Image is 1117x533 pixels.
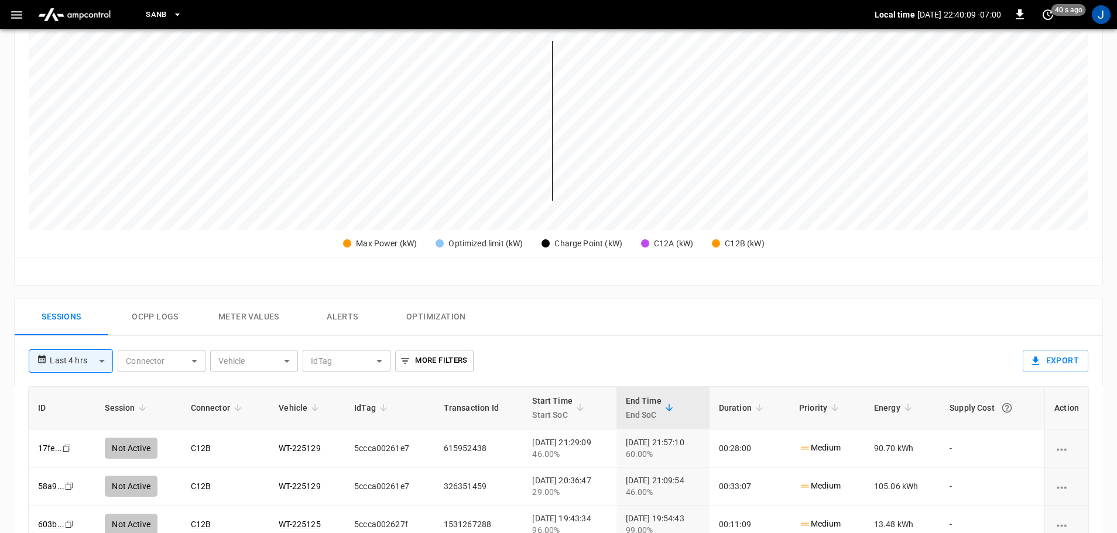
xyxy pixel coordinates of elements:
[996,397,1017,418] button: The cost of your charging session based on your supply rates
[33,4,115,26] img: ampcontrol.io logo
[875,9,915,20] p: Local time
[279,401,323,415] span: Vehicle
[389,298,483,336] button: Optimization
[719,401,767,415] span: Duration
[354,401,391,415] span: IdTag
[434,429,523,467] td: 615952438
[191,401,245,415] span: Connector
[105,438,157,459] div: Not Active
[29,387,95,429] th: ID
[146,8,167,22] span: SanB
[554,238,622,250] div: Charge Point (kW)
[950,397,1035,418] div: Supply Cost
[202,298,296,336] button: Meter Values
[279,482,320,491] a: WT-225129
[626,408,662,422] p: End SoC
[799,518,841,530] p: Medium
[434,467,523,506] td: 326351459
[191,482,211,491] a: C12B
[654,238,693,250] div: C12A (kW)
[50,350,113,372] div: Last 4 hrs
[1054,518,1079,530] div: charging session options
[345,429,434,467] td: 5ccca00261e7
[799,480,841,492] p: Medium
[191,443,211,453] a: C12B
[1039,5,1057,24] button: set refresh interval
[626,486,700,498] div: 46.00%
[1054,442,1079,454] div: charging session options
[710,467,790,506] td: 00:33:07
[1054,480,1079,492] div: charging session options
[15,298,108,336] button: Sessions
[626,394,662,422] div: End Time
[532,394,588,422] span: Start TimeStart SoC
[64,480,76,493] div: copy
[626,436,700,460] div: [DATE] 21:57:10
[279,520,320,529] a: WT-225125
[710,429,790,467] td: 00:28:00
[874,401,916,415] span: Energy
[532,394,573,422] div: Start Time
[1092,5,1111,24] div: profile-icon
[108,298,202,336] button: Ocpp logs
[532,486,607,498] div: 29.00%
[448,238,523,250] div: Optimized limit (kW)
[799,401,842,415] span: Priority
[38,482,64,491] a: 58a9...
[532,408,573,422] p: Start SoC
[279,443,320,453] a: WT-225129
[64,518,76,531] div: copy
[626,394,677,422] span: End TimeEnd SoC
[940,467,1044,506] td: -
[917,9,1001,20] p: [DATE] 22:40:09 -07:00
[865,429,940,467] td: 90.70 kWh
[626,448,700,460] div: 60.00%
[105,401,150,415] span: Session
[532,448,607,460] div: 46.00%
[532,436,607,460] div: [DATE] 21:29:09
[38,443,62,453] a: 17fe...
[1023,350,1088,372] button: Export
[296,298,389,336] button: Alerts
[105,476,157,497] div: Not Active
[1044,387,1088,429] th: Action
[61,442,73,455] div: copy
[395,350,473,372] button: More Filters
[141,4,187,26] button: SanB
[626,474,700,498] div: [DATE] 21:09:54
[434,387,523,429] th: Transaction Id
[38,520,64,529] a: 603b...
[865,467,940,506] td: 105.06 kWh
[532,474,607,498] div: [DATE] 20:36:47
[1051,4,1086,16] span: 40 s ago
[191,520,211,529] a: C12B
[940,429,1044,467] td: -
[345,467,434,506] td: 5ccca00261e7
[799,442,841,454] p: Medium
[725,238,764,250] div: C12B (kW)
[356,238,417,250] div: Max Power (kW)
